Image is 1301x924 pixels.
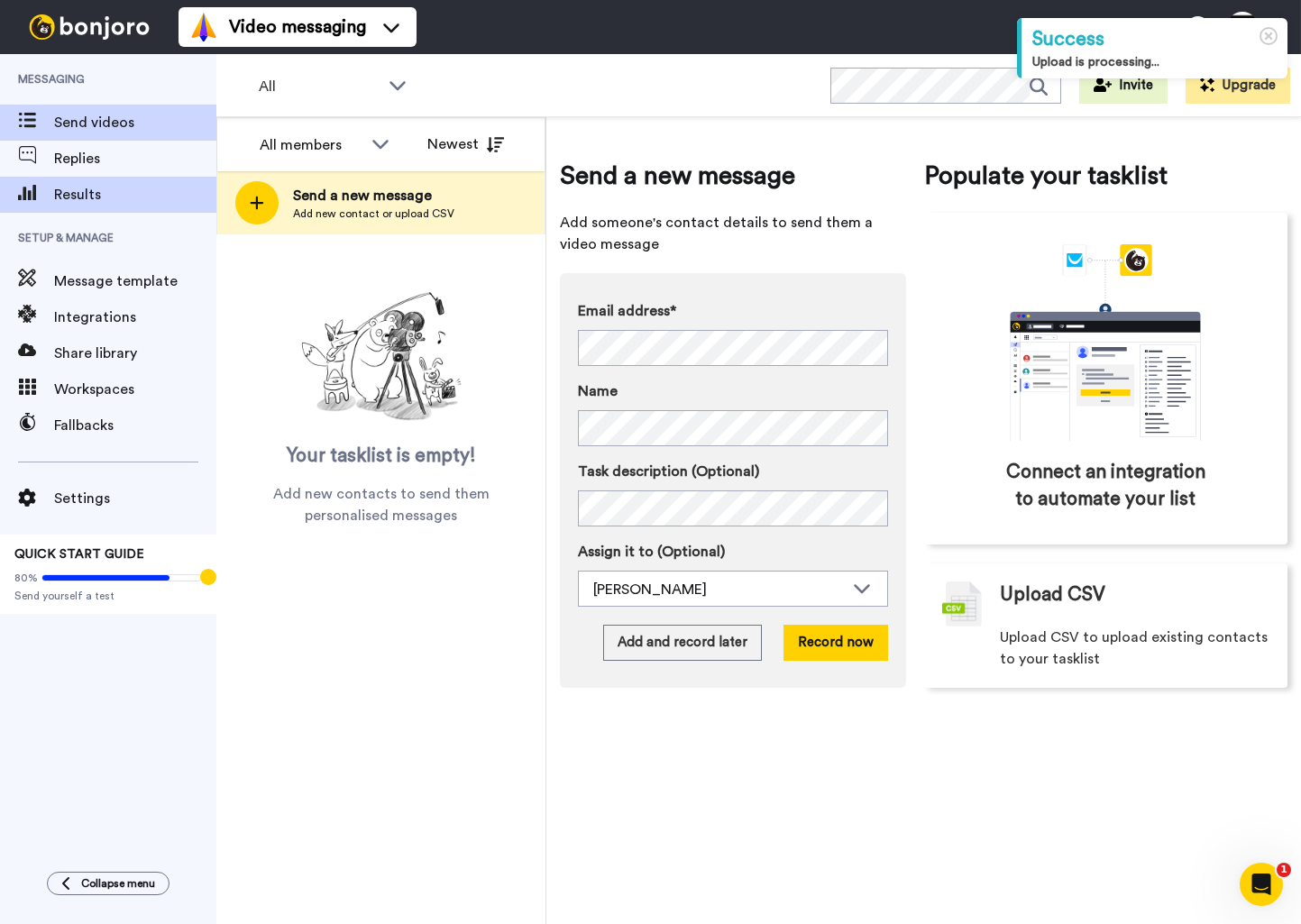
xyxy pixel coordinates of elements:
[14,589,202,603] span: Send yourself a test
[54,184,216,206] span: Results
[291,285,472,429] img: ready-set-action.png
[260,134,362,156] div: All members
[287,443,476,470] span: Your tasklist is empty!
[560,212,906,255] span: Add someone's contact details to send them a video message
[578,541,888,563] label: Assign it to (Optional)
[414,126,518,162] button: Newest
[1240,863,1283,906] iframe: Intercom live chat
[578,380,618,402] span: Name
[1001,459,1212,513] span: Connect an integration to automate your list
[1186,68,1290,104] button: Upgrade
[603,625,762,661] button: Add and record later
[942,581,982,627] img: csv-grey.png
[81,876,155,891] span: Collapse menu
[970,244,1241,441] div: animation
[54,343,216,364] span: Share library
[593,579,844,600] div: [PERSON_NAME]
[924,158,1288,194] span: Populate your tasklist
[293,206,454,221] span: Add new contact or upload CSV
[189,13,218,41] img: vm-color.svg
[783,625,888,661] button: Record now
[1000,581,1105,608] span: Upload CSV
[54,112,216,133] span: Send videos
[1277,863,1291,877] span: 1
[1032,53,1277,71] div: Upload is processing...
[1079,68,1168,104] button: Invite
[54,379,216,400] span: Workspaces
[1032,25,1277,53] div: Success
[54,148,216,169] span: Replies
[14,571,38,585] span: 80%
[54,415,216,436] span: Fallbacks
[14,548,144,561] span: QUICK START GUIDE
[560,158,906,194] span: Send a new message
[54,488,216,509] span: Settings
[259,76,380,97] span: All
[243,483,518,526] span: Add new contacts to send them personalised messages
[229,14,366,40] span: Video messaging
[1000,627,1270,670] span: Upload CSV to upload existing contacts to your tasklist
[293,185,454,206] span: Send a new message
[200,569,216,585] div: Tooltip anchor
[54,270,216,292] span: Message template
[578,461,888,482] label: Task description (Optional)
[54,306,216,328] span: Integrations
[578,300,888,322] label: Email address*
[47,872,169,895] button: Collapse menu
[22,14,157,40] img: bj-logo-header-white.svg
